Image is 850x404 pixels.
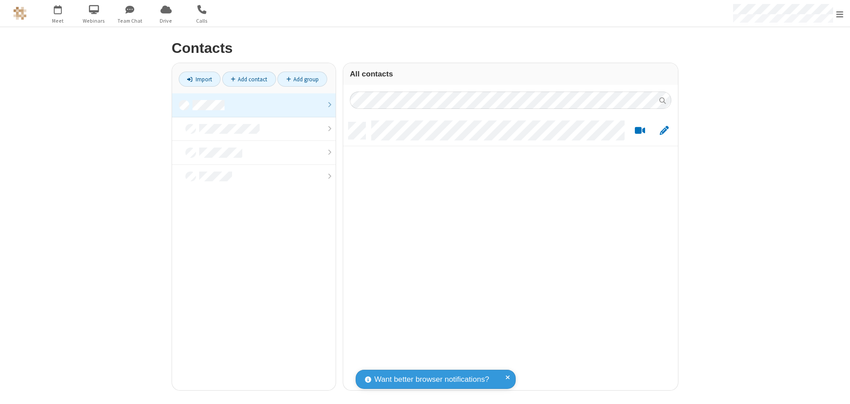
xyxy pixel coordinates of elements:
span: Webinars [77,17,111,25]
img: QA Selenium DO NOT DELETE OR CHANGE [13,7,27,20]
span: Meet [41,17,75,25]
button: Start a video meeting [631,125,649,136]
button: Edit [655,125,673,136]
span: Calls [185,17,219,25]
a: Import [179,72,221,87]
div: grid [343,116,678,390]
span: Team Chat [113,17,147,25]
span: Drive [149,17,183,25]
h3: All contacts [350,70,671,78]
a: Add group [277,72,327,87]
span: Want better browser notifications? [374,374,489,385]
a: Add contact [222,72,276,87]
h2: Contacts [172,40,678,56]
